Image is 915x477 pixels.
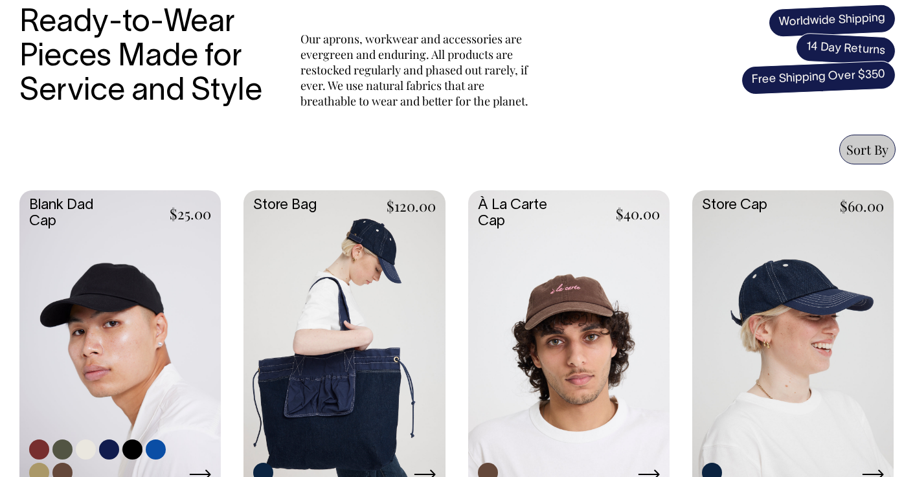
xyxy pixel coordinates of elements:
p: Our aprons, workwear and accessories are evergreen and enduring. All products are restocked regul... [300,31,534,109]
h3: Ready-to-Wear Pieces Made for Service and Style [19,6,272,109]
span: Free Shipping Over $350 [741,60,896,95]
span: Worldwide Shipping [768,4,896,38]
span: 14 Day Returns [795,32,896,66]
span: Sort By [846,140,888,158]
